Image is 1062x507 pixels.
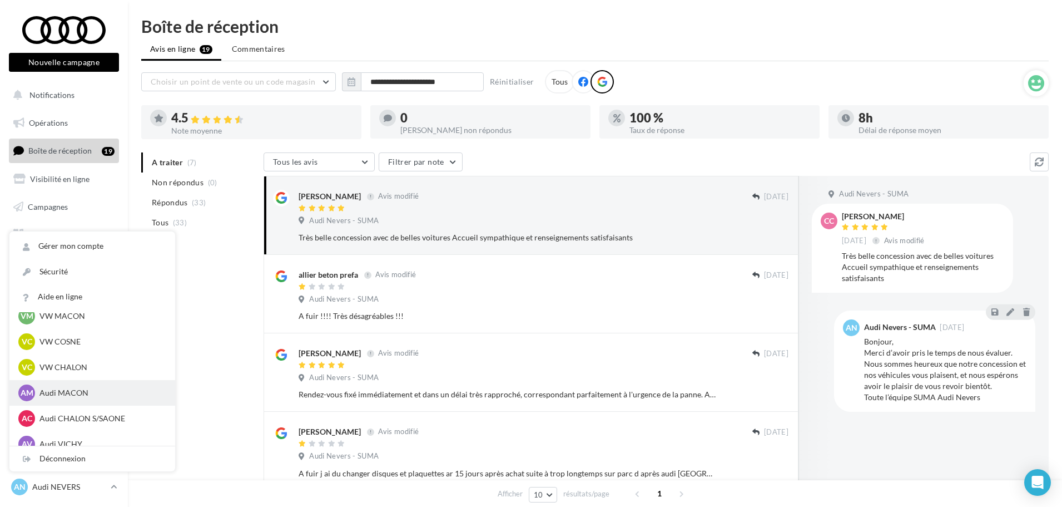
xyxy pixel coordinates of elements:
[1024,469,1051,496] div: Open Intercom Messenger
[30,174,90,184] span: Visibilité en ligne
[28,201,68,211] span: Campagnes
[39,387,162,398] p: Audi MACON
[309,451,379,461] span: Audi Nevers - SUMA
[839,189,909,199] span: Audi Nevers - SUMA
[9,284,175,309] a: Aide en ligne
[498,489,523,499] span: Afficher
[299,348,361,359] div: [PERSON_NAME]
[764,349,788,359] span: [DATE]
[21,387,33,398] span: AM
[192,198,206,207] span: (33)
[7,139,121,163] a: Boîte de réception19
[846,322,857,333] span: AN
[171,127,353,135] div: Note moyenne
[629,112,811,124] div: 100 %
[378,349,419,358] span: Avis modifié
[22,413,32,424] span: AC
[9,476,119,498] a: AN Audi NEVERS
[29,118,68,127] span: Opérations
[9,234,175,259] a: Gérer mon compte
[152,177,204,188] span: Non répondus
[32,481,106,493] p: Audi NEVERS
[299,426,361,437] div: [PERSON_NAME]
[563,489,609,499] span: résultats/page
[7,111,121,135] a: Opérations
[764,192,788,202] span: [DATE]
[764,270,788,280] span: [DATE]
[39,413,162,424] p: Audi CHALON S/SAONE
[22,439,32,450] span: AV
[173,218,187,227] span: (33)
[7,195,121,219] a: Campagnes
[152,217,168,228] span: Tous
[22,336,32,347] span: VC
[39,362,162,373] p: VW CHALON
[102,147,115,156] div: 19
[7,168,121,191] a: Visibilité en ligne
[545,70,574,93] div: Tous
[378,427,419,436] span: Avis modifié
[858,126,1040,134] div: Délai de réponse moyen
[884,236,925,245] span: Avis modifié
[14,481,26,493] span: AN
[9,259,175,284] a: Sécurité
[273,157,318,166] span: Tous les avis
[864,336,1026,403] div: Bonjour, Merci d’avoir pris le temps de nous évaluer. Nous sommes heureux que notre concession et...
[651,485,668,503] span: 1
[299,468,716,479] div: A fuir j ai du changer disques et plaquettes ar 15 jours après achat suite à trop longtemps sur p...
[375,270,416,279] span: Avis modifié
[379,152,463,171] button: Filtrer par note
[309,216,379,226] span: Audi Nevers - SUMA
[29,90,75,100] span: Notifications
[9,53,119,72] button: Nouvelle campagne
[232,43,285,55] span: Commentaires
[151,77,315,86] span: Choisir un point de vente ou un code magasin
[940,324,964,331] span: [DATE]
[299,232,716,243] div: Très belle concession avec de belles voitures Accueil sympathique et renseignements satisfaisants
[299,269,358,280] div: allier beton prefa
[21,311,33,322] span: VM
[208,178,217,187] span: (0)
[629,126,811,134] div: Taux de réponse
[858,112,1040,124] div: 8h
[309,294,379,304] span: Audi Nevers - SUMA
[299,191,361,202] div: [PERSON_NAME]
[764,427,788,437] span: [DATE]
[842,250,1004,284] div: Très belle concession avec de belles voitures Accueil sympathique et renseignements satisfaisants
[534,490,543,499] span: 10
[171,112,353,125] div: 4.5
[529,487,557,503] button: 10
[39,336,162,347] p: VW COSNE
[39,439,162,450] p: Audi VICHY
[264,152,375,171] button: Tous les avis
[152,197,188,208] span: Répondus
[400,112,582,124] div: 0
[7,83,117,107] button: Notifications
[400,126,582,134] div: [PERSON_NAME] non répondus
[299,311,716,322] div: A fuir !!!! Très désagréables !!!
[824,215,834,227] span: CC
[309,373,379,383] span: Audi Nevers - SUMA
[842,213,927,220] div: [PERSON_NAME]
[299,389,716,400] div: Rendez-vous fixé immédiatement et dans un délai très rapproché, correspondant parfaitement à l'ur...
[9,446,175,471] div: Déconnexion
[864,323,936,331] div: Audi Nevers - SUMA
[28,146,92,155] span: Boîte de réception
[7,223,121,246] a: Médiathèque
[22,362,32,373] span: VC
[485,75,539,88] button: Réinitialiser
[28,229,73,239] span: Médiathèque
[842,236,866,246] span: [DATE]
[39,311,162,322] p: VW MACON
[141,72,336,91] button: Choisir un point de vente ou un code magasin
[7,250,121,283] a: PLV et print personnalisable
[141,18,1049,35] div: Boîte de réception
[378,192,419,201] span: Avis modifié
